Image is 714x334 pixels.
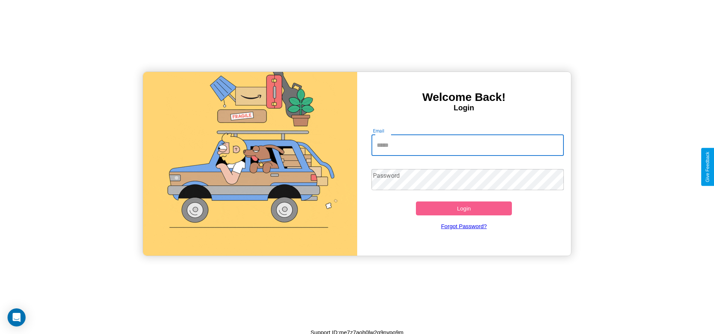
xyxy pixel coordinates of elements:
div: Open Intercom Messenger [8,308,26,326]
button: Login [416,201,512,215]
h4: Login [357,104,571,112]
div: Give Feedback [705,152,710,182]
img: gif [143,72,357,256]
a: Forgot Password? [368,215,560,237]
label: Email [373,128,385,134]
h3: Welcome Back! [357,91,571,104]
